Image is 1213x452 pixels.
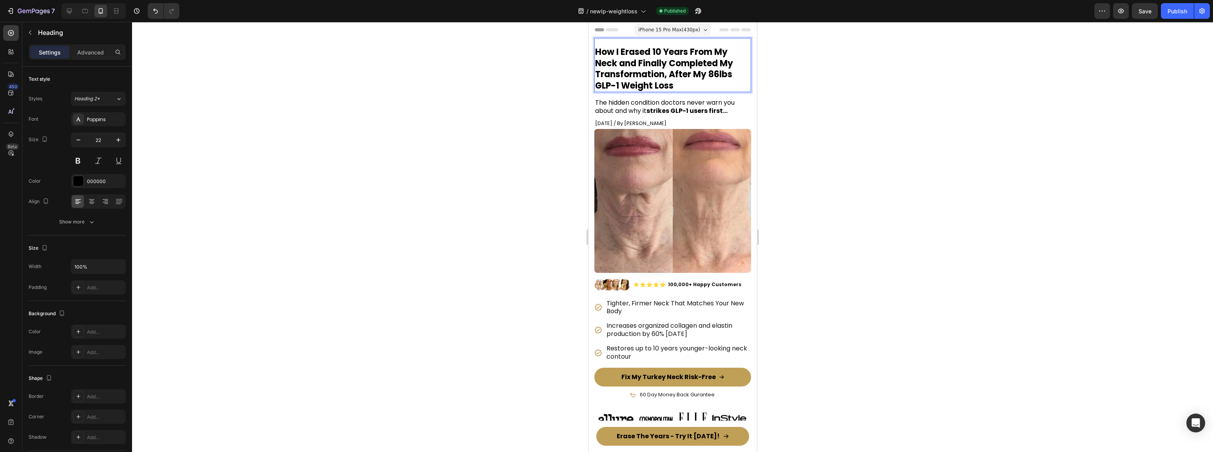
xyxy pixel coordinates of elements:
[87,116,124,123] div: Poppins
[29,215,126,229] button: Show more
[1168,7,1187,15] div: Publish
[87,178,124,185] div: 000000
[87,434,124,441] div: Add...
[39,48,61,56] p: Settings
[1186,414,1205,432] div: Open Intercom Messenger
[87,414,124,421] div: Add...
[77,48,104,56] p: Advanced
[29,76,50,83] div: Text style
[148,3,179,19] div: Undo/Redo
[588,22,757,452] iframe: Design area
[29,413,44,420] div: Corner
[29,309,67,319] div: Background
[1139,8,1151,15] span: Save
[7,84,19,90] div: 450
[51,6,55,16] p: 7
[29,263,42,270] div: Width
[71,92,126,106] button: Heading 2*
[87,349,124,356] div: Add...
[59,218,96,226] div: Show more
[29,116,38,123] div: Font
[590,7,637,15] span: newlp-weightloss
[29,95,42,102] div: Styles
[71,260,125,274] input: Auto
[29,328,41,335] div: Color
[38,28,123,37] p: Heading
[29,243,49,254] div: Size
[6,143,19,150] div: Beta
[29,284,47,291] div: Padding
[3,3,58,19] button: 7
[29,434,47,441] div: Shadow
[87,284,124,291] div: Add...
[29,349,42,356] div: Image
[29,393,44,400] div: Border
[1132,3,1158,19] button: Save
[29,373,54,384] div: Shape
[1161,3,1194,19] button: Publish
[29,178,41,185] div: Color
[87,329,124,336] div: Add...
[74,95,100,102] span: Heading 2*
[29,134,49,145] div: Size
[664,7,686,15] span: Published
[587,7,588,15] span: /
[87,393,124,400] div: Add...
[29,196,51,207] div: Align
